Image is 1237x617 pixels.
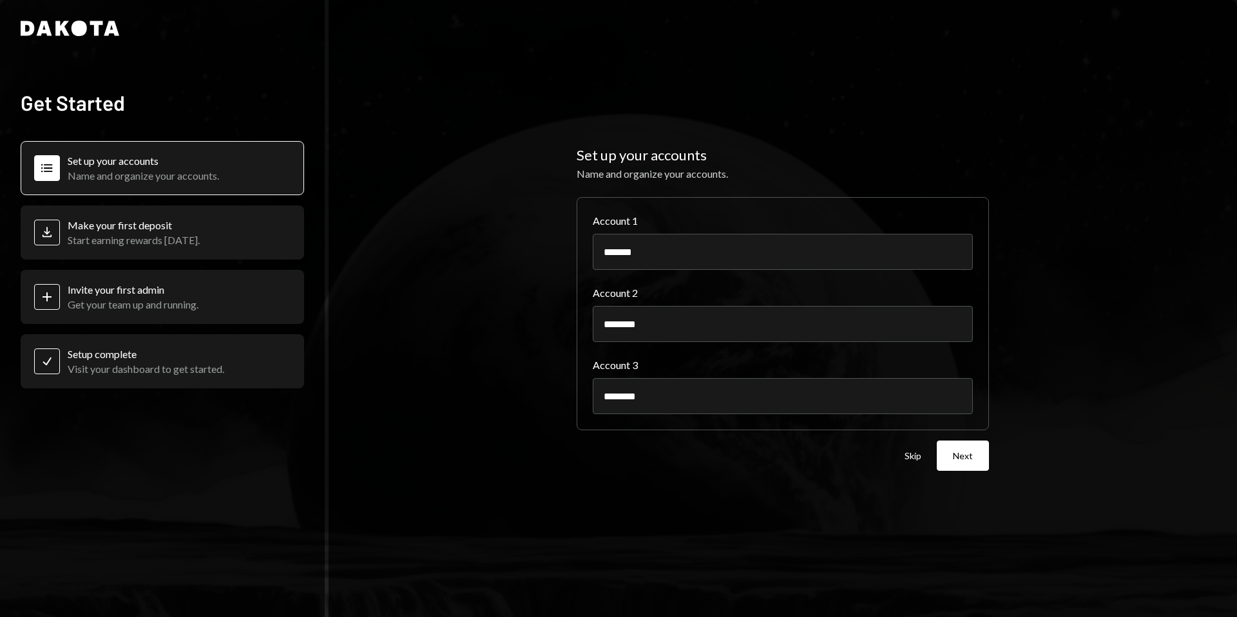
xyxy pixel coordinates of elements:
label: Account 3 [593,357,973,373]
div: Visit your dashboard to get started. [68,363,224,375]
div: Start earning rewards [DATE]. [68,234,200,246]
div: Setup complete [68,348,224,360]
button: Skip [905,450,921,462]
div: Make your first deposit [68,219,200,231]
button: Next [937,441,989,471]
div: Name and organize your accounts. [577,166,989,182]
div: Set up your accounts [68,155,219,167]
div: Name and organize your accounts. [68,169,219,182]
div: Invite your first admin [68,283,198,296]
label: Account 2 [593,285,973,301]
h2: Get Started [21,90,304,115]
h2: Set up your accounts [577,146,989,164]
label: Account 1 [593,213,973,229]
div: Get your team up and running. [68,298,198,310]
